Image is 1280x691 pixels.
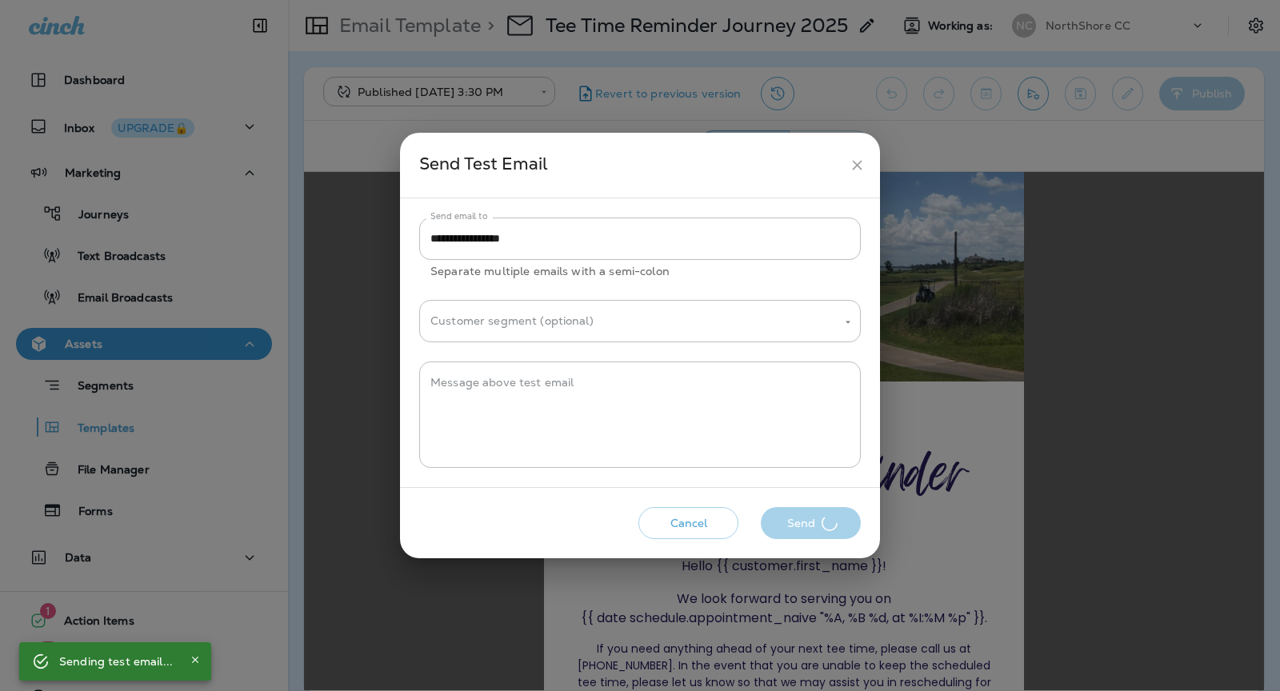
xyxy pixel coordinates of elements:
button: Open [841,315,855,330]
span: If you need anything ahead of your next tee time, please call us at [PHONE_NUMBER]. In the event ... [274,469,687,535]
div: Send Test Email [419,150,842,180]
button: Cancel [638,507,738,540]
span: {{ date schedule.appointment_naive "%A, %B %d, at %I:%M %p" }}. [277,437,683,455]
p: Separate multiple emails with a semi-colon [430,262,850,281]
div: Sending test email... [59,647,173,676]
button: Close [186,650,205,669]
button: close [842,150,872,180]
span: We look forward to serving you on [373,417,587,436]
span: Hello {{ customer.first_name }}! [378,385,582,403]
label: Send email to [430,210,487,222]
